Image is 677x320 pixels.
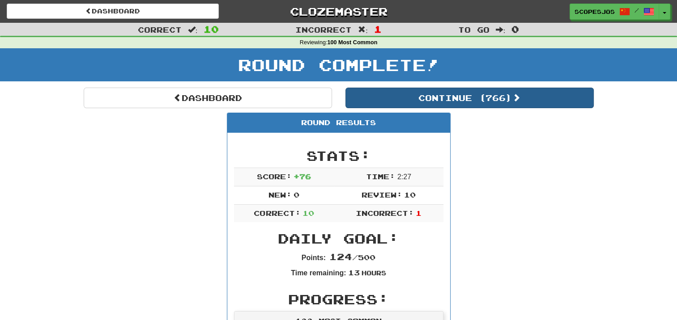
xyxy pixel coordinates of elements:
[327,39,377,46] strong: 100 Most Common
[234,292,443,307] h2: Progress:
[329,253,375,261] span: / 500
[362,269,386,277] small: Hours
[570,4,659,20] a: scopesjos /
[294,172,311,181] span: + 76
[634,7,639,13] span: /
[294,190,299,199] span: 0
[329,251,352,262] span: 124
[295,25,352,34] span: Incorrect
[374,24,382,34] span: 1
[345,88,594,108] button: Continue (766)
[302,254,326,261] strong: Points:
[204,24,219,34] span: 10
[254,209,300,217] span: Correct:
[458,25,490,34] span: To go
[3,56,674,74] h1: Round Complete!
[348,268,359,277] span: 13
[291,269,346,277] strong: Time remaining:
[234,231,443,246] h2: Daily Goal:
[7,4,219,19] a: Dashboard
[257,172,292,181] span: Score:
[138,25,182,34] span: Correct
[511,24,519,34] span: 0
[496,26,506,34] span: :
[366,172,395,181] span: Time:
[234,148,443,163] h2: Stats:
[302,209,314,217] span: 10
[416,209,422,217] span: 1
[397,173,411,181] span: 2 : 27
[188,26,198,34] span: :
[358,26,368,34] span: :
[84,88,332,108] a: Dashboard
[227,113,450,133] div: Round Results
[268,190,292,199] span: New:
[362,190,402,199] span: Review:
[356,209,414,217] span: Incorrect:
[232,4,444,19] a: Clozemaster
[575,8,615,16] span: scopesjos
[404,190,416,199] span: 10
